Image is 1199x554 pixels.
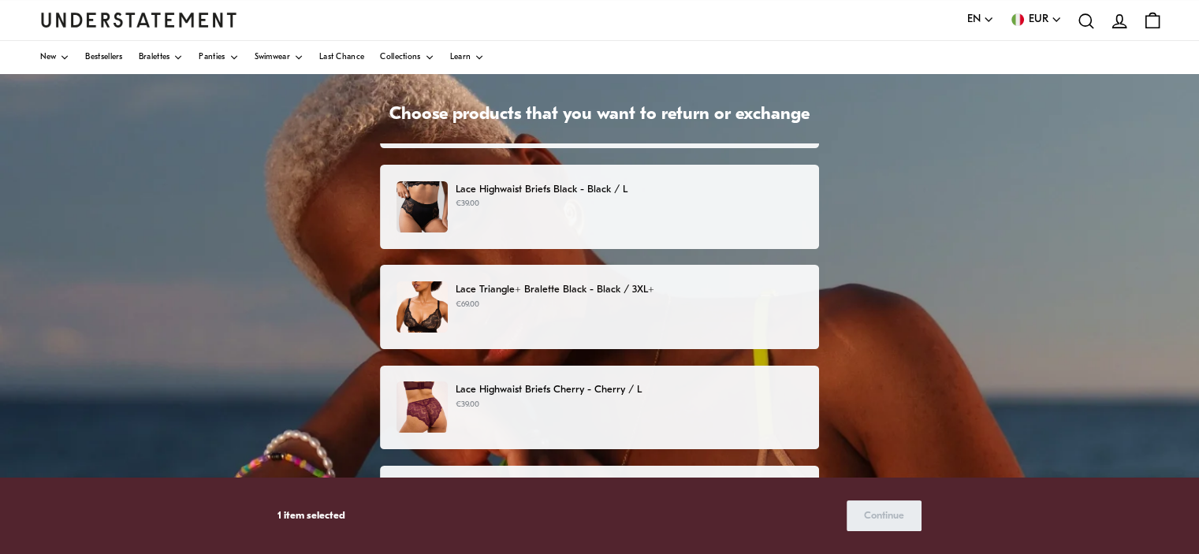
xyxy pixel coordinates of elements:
a: Understatement Homepage [40,13,237,27]
a: Last Chance [319,41,364,74]
h1: Choose products that you want to return or exchange [380,104,819,127]
p: Lace Highwaist Briefs Black - Black / L [456,181,802,198]
span: Bralettes [139,54,170,61]
a: Learn [450,41,485,74]
p: €39.00 [456,198,802,210]
a: New [40,41,70,74]
a: Collections [380,41,434,74]
span: Panties [199,54,225,61]
span: Learn [450,54,471,61]
span: Last Chance [319,54,364,61]
a: Swimwear [255,41,303,74]
img: 117_52661b60-0f85-4719-ba32-954cce1268af.jpg [397,281,448,333]
span: EN [967,11,981,28]
span: Collections [380,54,420,61]
span: Swimwear [255,54,290,61]
button: EN [967,11,994,28]
a: Bralettes [139,41,184,74]
p: Lace Highwaist Briefs Cherry - Cherry / L [456,381,802,398]
p: Lace Triangle+ Bralette Black - Black / 3XL+ [456,281,802,298]
span: Bestsellers [85,54,122,61]
p: €69.00 [456,299,802,311]
a: Bestsellers [85,41,122,74]
span: New [40,54,57,61]
button: EUR [1010,11,1062,28]
span: EUR [1029,11,1048,28]
p: €39.00 [456,399,802,411]
a: Panties [199,41,238,74]
img: lace-highwaist-briefs-002-saboteur-34043631141029.jpg [397,181,448,232]
img: 136_3e267c33-d446-471a-a382-5830c88f3478.jpg [397,381,448,433]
